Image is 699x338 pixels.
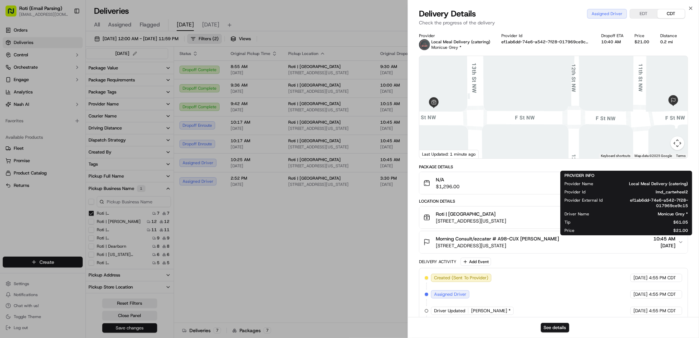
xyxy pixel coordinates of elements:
span: 4:55 PM CDT [649,291,676,297]
a: Terms (opens in new tab) [676,154,686,158]
span: [DATE] [653,242,675,249]
span: N/A [436,176,459,183]
span: [PERSON_NAME] * [471,308,511,314]
div: Start new chat [23,66,113,72]
button: N/A$1,296.00 [419,172,688,194]
div: 📗 [7,100,12,106]
button: Map camera controls [671,136,684,150]
span: $1,296.00 [436,183,459,190]
img: lmd_logo.png [419,39,430,50]
span: [STREET_ADDRESS][US_STATE] [436,217,506,224]
input: Got a question? Start typing here... [18,44,124,52]
div: Distance [660,33,677,38]
button: ef1ab6dd-74e6-a542-7f28-017969ce9c15 [501,39,590,45]
span: Tip [564,219,570,225]
span: Assigned Driver [434,291,466,297]
span: Price [564,228,574,233]
a: 💻API Documentation [55,97,113,109]
div: 💻 [58,100,63,106]
button: EDT [630,9,657,18]
div: Dropoff ETA [601,33,624,38]
span: Provider Name [564,181,593,187]
span: [DATE] [633,275,648,281]
span: Created (Sent To Provider) [434,275,488,281]
span: Delivery Details [419,8,476,19]
span: $61.05 [581,219,688,225]
p: Local Meal Delivery (catering) [431,39,490,45]
p: Check the progress of the delivery [419,19,688,26]
span: Provider Id [564,189,585,195]
button: Keyboard shortcuts [601,154,630,158]
button: Add Event [461,258,491,266]
div: 0.2 mi [660,39,677,45]
button: Roti | [GEOGRAPHIC_DATA][STREET_ADDRESS][US_STATE]10:25 AM[DATE] [419,206,688,228]
div: Package Details [419,164,688,170]
div: Provider Id [501,33,590,38]
p: Welcome 👋 [7,27,125,38]
span: 4:55 PM CDT [649,275,676,281]
span: [STREET_ADDRESS][US_STATE] [436,242,559,249]
img: Nash [7,7,21,21]
button: Morning Consult/ezcater # A98-CUX [PERSON_NAME][STREET_ADDRESS][US_STATE]10:45 AM[DATE] [419,231,688,253]
div: Price [634,33,649,38]
span: Monicue Grey * [600,211,688,217]
div: Provider [419,33,490,38]
span: PROVIDER INFO [564,173,594,178]
span: Driver Name [564,211,589,217]
span: lmd_cartwheel2 [596,189,688,195]
img: Google [421,149,444,158]
div: We're available if you need us! [23,72,87,78]
span: Local Meal Delivery (catering) [604,181,688,187]
a: Powered byPylon [48,116,83,122]
a: Open this area in Google Maps (opens a new window) [421,149,444,158]
button: See details [541,323,569,333]
span: Map data ©2025 Google [634,154,672,158]
span: API Documentation [65,100,110,106]
div: Last Updated: 1 minute ago [419,150,479,158]
span: Driver Updated [434,308,465,314]
span: Provider External Id [564,198,603,203]
span: ef1ab6dd-74e6-a542-7f28-017969ce9c15 [614,198,688,209]
span: Morning Consult/ezcater # A98-CUX [PERSON_NAME] [436,235,559,242]
span: 10:45 AM [653,235,675,242]
span: Pylon [68,116,83,122]
span: [DATE] [633,308,648,314]
span: [DATE] [633,291,648,297]
span: $21.00 [585,228,688,233]
span: 4:55 PM CDT [649,308,676,314]
span: Monicue Grey * [431,45,462,50]
a: 📗Knowledge Base [4,97,55,109]
img: 1736555255976-a54dd68f-1ca7-489b-9aae-adbdc363a1c4 [7,66,19,78]
button: CDT [657,9,685,18]
div: 10:40 AM [601,39,624,45]
button: Start new chat [117,68,125,76]
div: Location Details [419,199,688,204]
div: Delivery Activity [419,259,456,264]
span: Roti | [GEOGRAPHIC_DATA] [436,211,496,217]
div: $21.00 [634,39,649,45]
span: Knowledge Base [14,100,53,106]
